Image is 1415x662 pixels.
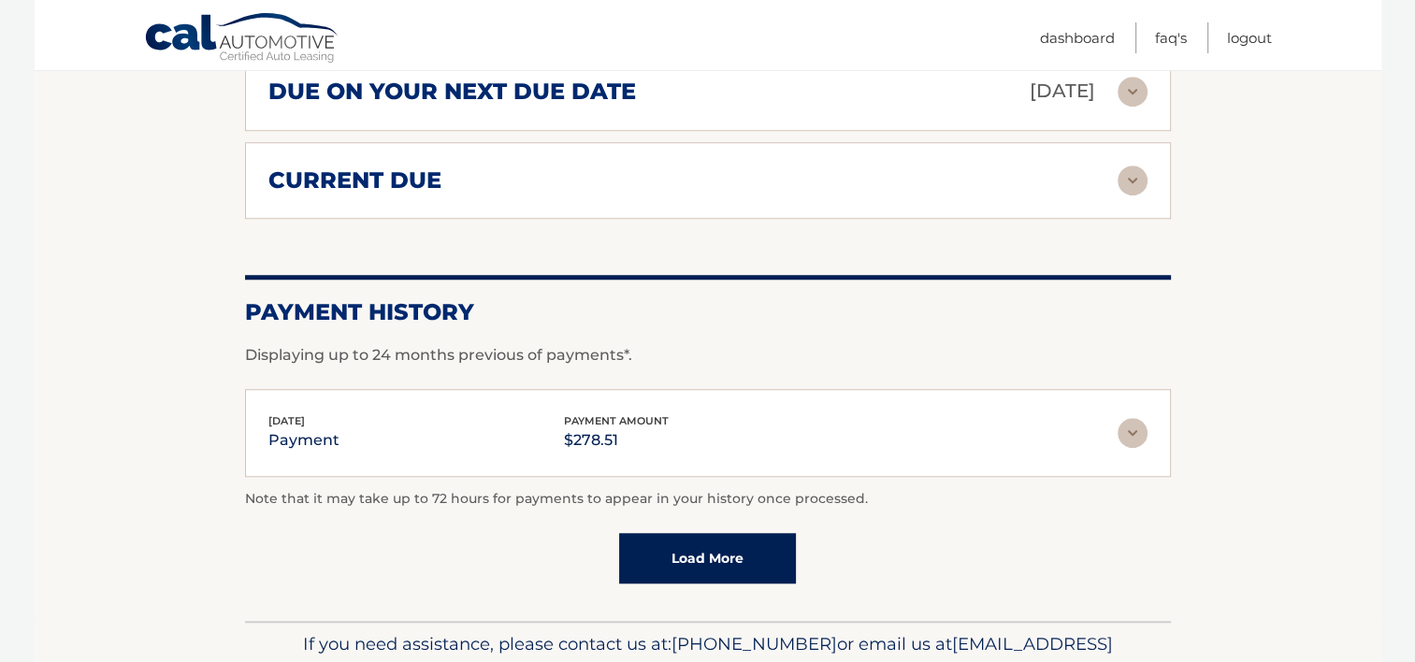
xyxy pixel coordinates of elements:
h2: Payment History [245,298,1171,326]
img: accordion-rest.svg [1118,77,1148,107]
a: Logout [1227,22,1272,53]
img: accordion-rest.svg [1118,165,1148,195]
p: Note that it may take up to 72 hours for payments to appear in your history once processed. [245,488,1171,511]
span: payment amount [564,414,669,427]
span: [PHONE_NUMBER] [671,633,837,655]
a: Dashboard [1040,22,1115,53]
a: FAQ's [1155,22,1187,53]
a: Cal Automotive [144,12,340,66]
p: payment [268,427,339,453]
p: $278.51 [564,427,669,453]
img: accordion-rest.svg [1118,418,1148,448]
h2: current due [268,166,441,194]
span: [DATE] [268,414,305,427]
a: Load More [619,533,796,583]
p: Displaying up to 24 months previous of payments*. [245,344,1171,367]
p: [DATE] [1030,75,1095,108]
h2: due on your next due date [268,78,636,106]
